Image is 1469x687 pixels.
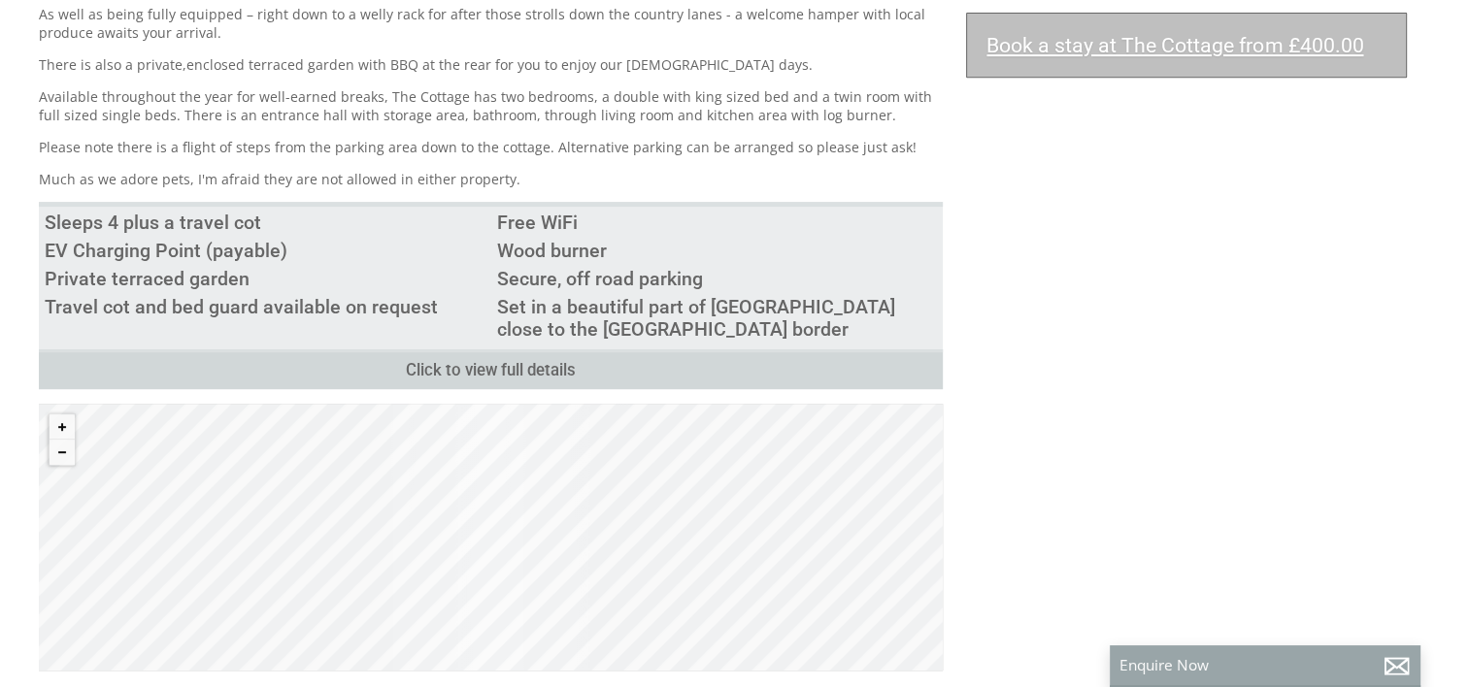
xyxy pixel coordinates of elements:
li: Travel cot and bed guard available on request [39,293,491,321]
li: Free WiFi [491,209,944,237]
button: Zoom out [50,440,75,465]
p: Please note there is a flight of steps from the parking area down to the cottage. Alternative par... [39,138,943,156]
a: Click to view full details [39,349,943,389]
li: Set in a beautiful part of [GEOGRAPHIC_DATA] close to the [GEOGRAPHIC_DATA] border [491,293,944,343]
p: Much as we adore pets, I'm afraid they are not allowed in either property. [39,170,943,188]
li: Private terraced garden [39,265,491,293]
li: Sleeps 4 plus a travel cot [39,209,491,237]
p: Available throughout the year for well-earned breaks, The Cottage has two bedrooms, a double with... [39,87,943,124]
p: There is also a private,enclosed terraced garden with BBQ at the rear for you to enjoy our [DEMOG... [39,55,943,74]
li: Wood burner [491,237,944,265]
li: Secure, off road parking [491,265,944,293]
a: Book a stay at The Cottage from £400.00 [966,13,1407,78]
button: Zoom in [50,414,75,440]
p: As well as being fully equipped – right down to a welly rack for after those strolls down the cou... [39,5,943,42]
li: EV Charging Point (payable) [39,237,491,265]
canvas: Map [39,404,943,671]
p: Enquire Now [1119,655,1411,675]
